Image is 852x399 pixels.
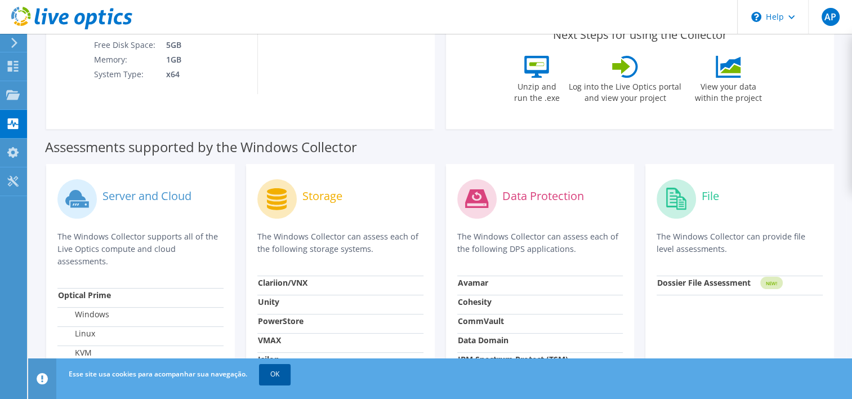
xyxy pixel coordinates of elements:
[553,28,727,42] label: Next Steps for using the Collector
[259,364,291,384] a: OK
[257,230,423,255] p: The Windows Collector can assess each of the following storage systems.
[258,354,279,365] strong: Isilon
[69,369,247,379] span: Esse site usa cookies para acompanhar sua navegação.
[568,78,682,104] label: Log into the Live Optics portal and view your project
[657,230,823,255] p: The Windows Collector can provide file level assessments.
[58,290,111,300] strong: Optical Prime
[458,277,488,288] strong: Avamar
[45,141,357,153] label: Assessments supported by the Windows Collector
[502,190,584,202] label: Data Protection
[57,230,224,268] p: The Windows Collector supports all of the Live Optics compute and cloud assessments.
[511,78,563,104] label: Unzip and run the .exe
[158,67,238,82] td: x64
[258,296,279,307] strong: Unity
[657,277,751,288] strong: Dossier File Assessment
[702,190,719,202] label: File
[58,328,95,339] label: Linux
[751,12,761,22] svg: \n
[93,67,158,82] td: System Type:
[688,78,769,104] label: View your data within the project
[458,316,504,326] strong: CommVault
[766,280,777,286] tspan: NEW!
[158,52,238,67] td: 1GB
[258,316,304,326] strong: PowerStore
[302,190,342,202] label: Storage
[258,335,281,345] strong: VMAX
[258,277,307,288] strong: Clariion/VNX
[93,52,158,67] td: Memory:
[102,190,191,202] label: Server and Cloud
[58,347,92,358] label: KVM
[458,335,508,345] strong: Data Domain
[58,309,109,320] label: Windows
[458,354,568,365] strong: IBM Spectrum Protect (TSM)
[458,296,492,307] strong: Cohesity
[158,38,238,52] td: 5GB
[457,230,623,255] p: The Windows Collector can assess each of the following DPS applications.
[93,38,158,52] td: Free Disk Space:
[822,8,840,26] span: AP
